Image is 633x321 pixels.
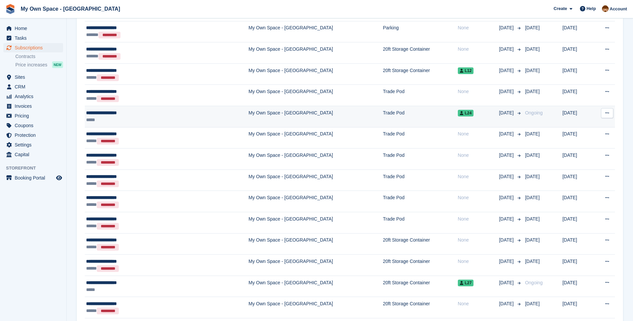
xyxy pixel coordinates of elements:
[15,92,55,101] span: Analytics
[249,21,383,42] td: My Own Space - [GEOGRAPHIC_DATA]
[3,82,63,91] a: menu
[249,233,383,255] td: My Own Space - [GEOGRAPHIC_DATA]
[383,170,458,191] td: Trade Pod
[499,237,515,244] span: [DATE]
[554,5,567,12] span: Create
[249,276,383,297] td: My Own Space - [GEOGRAPHIC_DATA]
[15,82,55,91] span: CRM
[6,165,66,172] span: Storefront
[499,67,515,74] span: [DATE]
[3,92,63,101] a: menu
[383,21,458,42] td: Parking
[525,216,540,222] span: [DATE]
[15,121,55,130] span: Coupons
[15,33,55,43] span: Tasks
[458,173,499,180] div: None
[525,89,540,94] span: [DATE]
[458,194,499,201] div: None
[383,233,458,255] td: 20ft Storage Container
[458,216,499,223] div: None
[525,280,543,285] span: Ongoing
[562,170,593,191] td: [DATE]
[562,191,593,212] td: [DATE]
[587,5,596,12] span: Help
[3,33,63,43] a: menu
[562,297,593,318] td: [DATE]
[562,21,593,42] td: [DATE]
[458,130,499,137] div: None
[18,3,123,14] a: My Own Space - [GEOGRAPHIC_DATA]
[249,148,383,170] td: My Own Space - [GEOGRAPHIC_DATA]
[458,237,499,244] div: None
[383,127,458,148] td: Trade Pod
[3,121,63,130] a: menu
[499,24,515,31] span: [DATE]
[15,173,55,183] span: Booking Portal
[383,212,458,234] td: Trade Pod
[15,72,55,82] span: Sites
[458,67,474,74] span: L12
[562,42,593,64] td: [DATE]
[562,276,593,297] td: [DATE]
[3,140,63,149] a: menu
[3,111,63,120] a: menu
[499,109,515,116] span: [DATE]
[383,297,458,318] td: 20ft Storage Container
[499,216,515,223] span: [DATE]
[525,152,540,158] span: [DATE]
[562,85,593,106] td: [DATE]
[15,111,55,120] span: Pricing
[499,300,515,307] span: [DATE]
[383,255,458,276] td: 20ft Storage Container
[249,42,383,64] td: My Own Space - [GEOGRAPHIC_DATA]
[3,101,63,111] a: menu
[15,61,63,68] a: Price increases NEW
[458,152,499,159] div: None
[562,63,593,85] td: [DATE]
[3,24,63,33] a: menu
[3,130,63,140] a: menu
[15,62,47,68] span: Price increases
[525,25,540,30] span: [DATE]
[499,258,515,265] span: [DATE]
[458,110,474,116] span: L24
[249,127,383,148] td: My Own Space - [GEOGRAPHIC_DATA]
[458,258,499,265] div: None
[249,297,383,318] td: My Own Space - [GEOGRAPHIC_DATA]
[249,106,383,127] td: My Own Space - [GEOGRAPHIC_DATA]
[562,106,593,127] td: [DATE]
[458,280,474,286] span: L27
[3,150,63,159] a: menu
[525,46,540,52] span: [DATE]
[499,279,515,286] span: [DATE]
[383,276,458,297] td: 20ft Storage Container
[15,140,55,149] span: Settings
[602,5,609,12] img: Paula Harris
[383,148,458,170] td: Trade Pod
[499,88,515,95] span: [DATE]
[499,46,515,53] span: [DATE]
[499,130,515,137] span: [DATE]
[5,4,15,14] img: stora-icon-8386f47178a22dfd0bd8f6a31ec36ba5ce8667c1dd55bd0f319d3a0aa187defe.svg
[525,237,540,243] span: [DATE]
[15,130,55,140] span: Protection
[249,191,383,212] td: My Own Space - [GEOGRAPHIC_DATA]
[249,212,383,234] td: My Own Space - [GEOGRAPHIC_DATA]
[562,127,593,148] td: [DATE]
[458,24,499,31] div: None
[249,85,383,106] td: My Own Space - [GEOGRAPHIC_DATA]
[525,110,543,115] span: Ongoing
[15,101,55,111] span: Invoices
[610,6,627,12] span: Account
[499,152,515,159] span: [DATE]
[525,259,540,264] span: [DATE]
[249,255,383,276] td: My Own Space - [GEOGRAPHIC_DATA]
[383,63,458,85] td: 20ft Storage Container
[499,194,515,201] span: [DATE]
[525,174,540,179] span: [DATE]
[55,174,63,182] a: Preview store
[525,131,540,136] span: [DATE]
[562,212,593,234] td: [DATE]
[15,43,55,52] span: Subscriptions
[383,191,458,212] td: Trade Pod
